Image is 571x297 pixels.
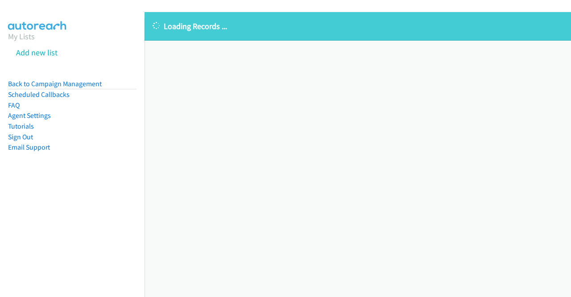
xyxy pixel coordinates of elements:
a: Add new list [16,47,58,58]
a: Email Support [8,143,50,151]
a: FAQ [8,101,20,109]
a: Tutorials [8,122,34,130]
a: My Lists [8,31,35,42]
p: Loading Records ... [153,20,563,32]
a: Agent Settings [8,111,51,120]
a: Sign Out [8,133,33,141]
a: Scheduled Callbacks [8,90,70,99]
a: Back to Campaign Management [8,79,102,88]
